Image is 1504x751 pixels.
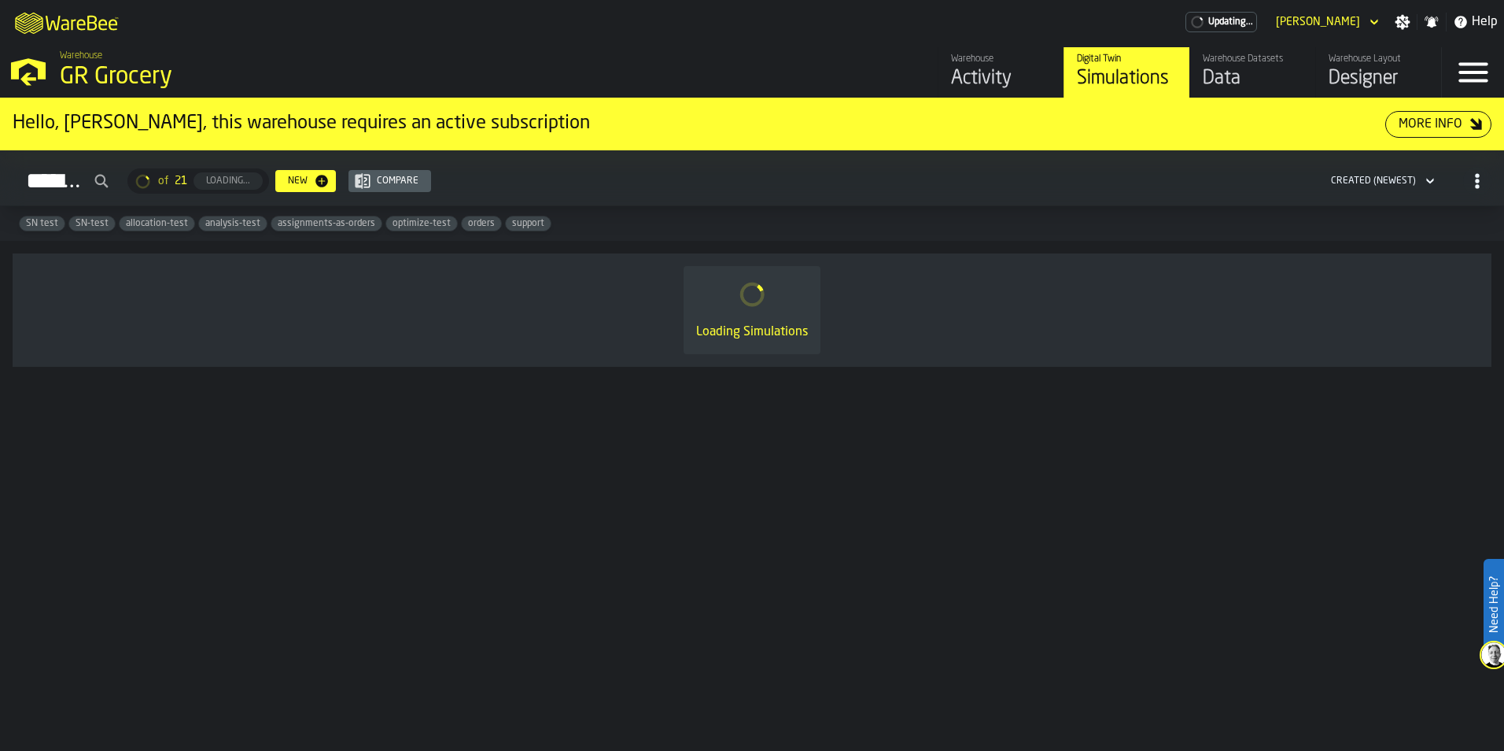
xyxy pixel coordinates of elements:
[1077,66,1177,91] div: Simulations
[462,218,501,229] span: orders
[1442,47,1504,98] label: button-toggle-Menu
[121,168,275,194] div: ButtonLoadMore-Loading...-Prev-First-Last
[13,111,1385,136] div: Hello, [PERSON_NAME], this warehouse requires an active subscription
[1329,54,1428,65] div: Warehouse Layout
[20,218,65,229] span: SN test
[1189,47,1315,98] a: link-to-/wh/i/e451d98b-95f6-4604-91ff-c80219f9c36d/data
[275,170,336,192] button: button-New
[951,66,1051,91] div: Activity
[60,50,102,61] span: Warehouse
[938,47,1063,98] a: link-to-/wh/i/e451d98b-95f6-4604-91ff-c80219f9c36d/feed/
[1203,66,1303,91] div: Data
[1185,12,1257,32] div: Menu Subscription
[1315,47,1441,98] a: link-to-/wh/i/e451d98b-95f6-4604-91ff-c80219f9c36d/designer
[1331,176,1416,187] div: DropdownMenuValue-2
[1447,13,1504,31] label: button-toggle-Help
[1270,13,1382,31] div: DropdownMenuValue-Jessica Derkacz
[1208,17,1253,28] span: Updating...
[271,218,382,229] span: assignments-as-orders
[951,54,1051,65] div: Warehouse
[1325,172,1438,191] div: DropdownMenuValue-2
[370,176,425,187] div: Compare
[1385,111,1491,138] button: button-More Info
[1185,12,1257,32] a: link-to-/wh/i/e451d98b-95f6-4604-91ff-c80219f9c36d/pricing/
[69,218,115,229] span: SN-test
[386,218,457,229] span: optimize-test
[506,218,551,229] span: support
[348,170,431,192] button: button-Compare
[1077,54,1177,65] div: Digital Twin
[194,172,263,190] button: button-Loading...
[1276,16,1360,28] div: DropdownMenuValue-Jessica Derkacz
[1388,14,1417,30] label: button-toggle-Settings
[1063,47,1189,98] a: link-to-/wh/i/e451d98b-95f6-4604-91ff-c80219f9c36d/simulations
[1417,14,1446,30] label: button-toggle-Notifications
[1329,66,1428,91] div: Designer
[175,175,187,187] span: 21
[1485,560,1502,649] label: Need Help?
[60,63,485,91] div: GR Grocery
[200,176,256,187] div: Loading...
[696,323,808,342] div: Loading Simulations
[1203,54,1303,65] div: Warehouse Datasets
[199,218,267,229] span: analysis-test
[1392,115,1469,134] div: More Info
[158,175,168,187] span: of
[282,176,314,187] div: New
[13,253,1491,367] div: ItemListCard-
[120,218,194,229] span: allocation-test
[1472,13,1498,31] span: Help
